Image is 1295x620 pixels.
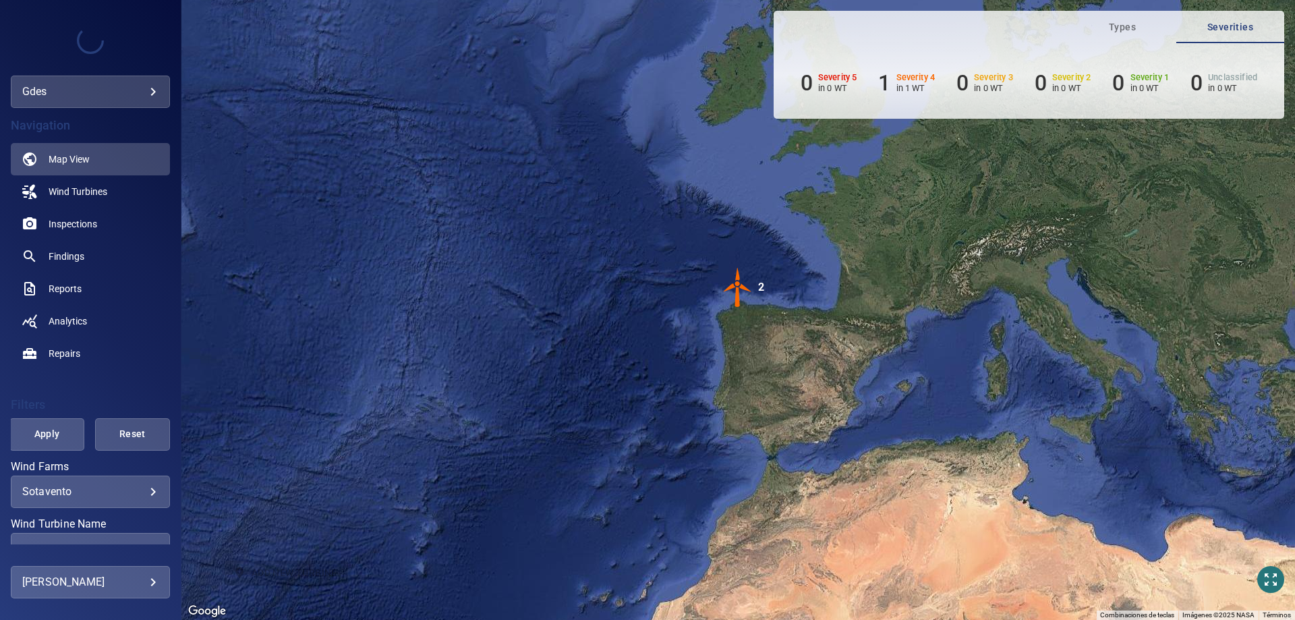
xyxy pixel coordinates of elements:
[1035,70,1047,96] h6: 0
[818,83,857,93] p: in 0 WT
[1076,19,1168,36] span: Types
[95,418,170,451] button: Reset
[11,76,170,108] div: gdes
[22,571,159,593] div: [PERSON_NAME]
[11,398,170,412] h4: Filters
[878,70,935,96] li: Severity 4
[49,282,82,295] span: Reports
[11,533,170,565] div: Wind Turbine Name
[49,314,87,328] span: Analytics
[49,152,90,166] span: Map View
[22,485,159,498] div: Sotavento
[1263,611,1291,619] a: Términos (se abre en una nueva pestaña)
[1184,19,1276,36] span: Severities
[1112,70,1169,96] li: Severity 1
[22,81,159,103] div: gdes
[1208,73,1257,82] h6: Unclassified
[878,70,890,96] h6: 1
[26,426,67,443] span: Apply
[185,602,229,620] img: Google
[11,273,170,305] a: reports noActive
[49,347,80,360] span: Repairs
[718,267,758,308] img: windFarmIconCat4.svg
[801,70,813,96] h6: 0
[11,519,170,530] label: Wind Turbine Name
[1190,70,1257,96] li: Severity Unclassified
[1112,70,1124,96] h6: 0
[112,426,153,443] span: Reset
[1208,83,1257,93] p: in 0 WT
[718,267,758,310] gmp-advanced-marker: 2
[11,240,170,273] a: findings noActive
[49,185,107,198] span: Wind Turbines
[11,461,170,472] label: Wind Farms
[956,70,969,96] h6: 0
[1130,73,1170,82] h6: Severity 1
[801,70,857,96] li: Severity 5
[11,175,170,208] a: windturbines noActive
[956,70,1013,96] li: Severity 3
[818,73,857,82] h6: Severity 5
[9,418,84,451] button: Apply
[49,250,84,263] span: Findings
[11,143,170,175] a: map active
[11,119,170,132] h4: Navigation
[974,83,1013,93] p: in 0 WT
[1182,611,1255,619] span: Imágenes ©2025 NASA
[1052,83,1091,93] p: in 0 WT
[11,208,170,240] a: inspections noActive
[974,73,1013,82] h6: Severity 3
[1100,611,1174,620] button: Combinaciones de teclas
[1035,70,1091,96] li: Severity 2
[1190,70,1203,96] h6: 0
[11,305,170,337] a: analytics noActive
[11,337,170,370] a: repairs noActive
[896,83,936,93] p: in 1 WT
[896,73,936,82] h6: Severity 4
[185,602,229,620] a: Abre esta zona en Google Maps (se abre en una nueva ventana)
[49,217,97,231] span: Inspections
[1052,73,1091,82] h6: Severity 2
[1130,83,1170,93] p: in 0 WT
[758,267,764,308] div: 2
[11,476,170,508] div: Wind Farms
